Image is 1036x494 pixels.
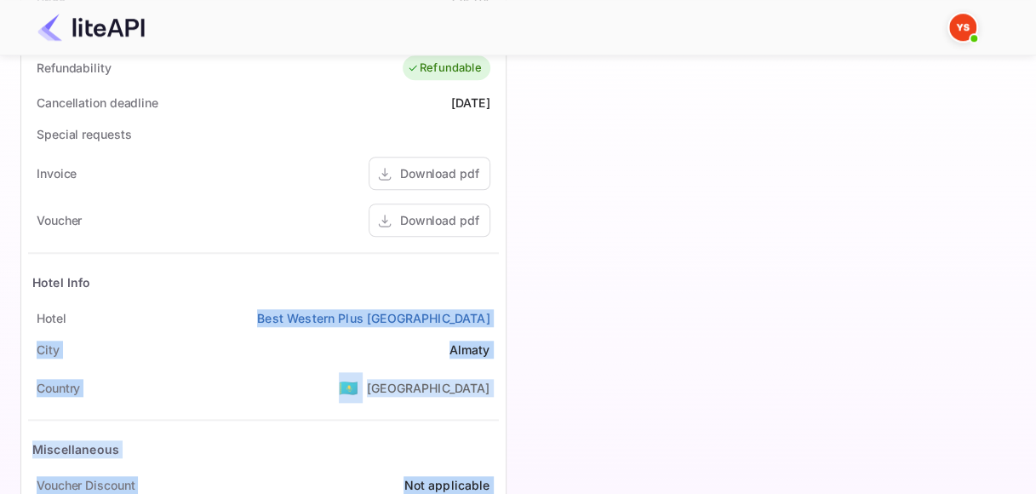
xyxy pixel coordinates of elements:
[400,164,479,182] div: Download pdf
[32,440,119,458] div: Miscellaneous
[37,125,131,143] div: Special requests
[949,14,976,41] img: Yandex Support
[37,164,77,182] div: Invoice
[37,341,60,359] div: City
[404,476,489,494] div: Not applicable
[37,211,82,229] div: Voucher
[449,341,490,359] div: Almaty
[37,309,66,327] div: Hotel
[451,94,490,112] div: [DATE]
[407,60,482,77] div: Refundable
[37,59,112,77] div: Refundability
[37,94,158,112] div: Cancellation deadline
[257,309,489,327] a: Best Western Plus [GEOGRAPHIC_DATA]
[37,476,135,494] div: Voucher Discount
[367,379,490,397] div: [GEOGRAPHIC_DATA]
[400,211,479,229] div: Download pdf
[32,273,91,291] div: Hotel Info
[37,379,80,397] div: Country
[339,372,358,403] span: United States
[37,14,145,41] img: LiteAPI Logo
